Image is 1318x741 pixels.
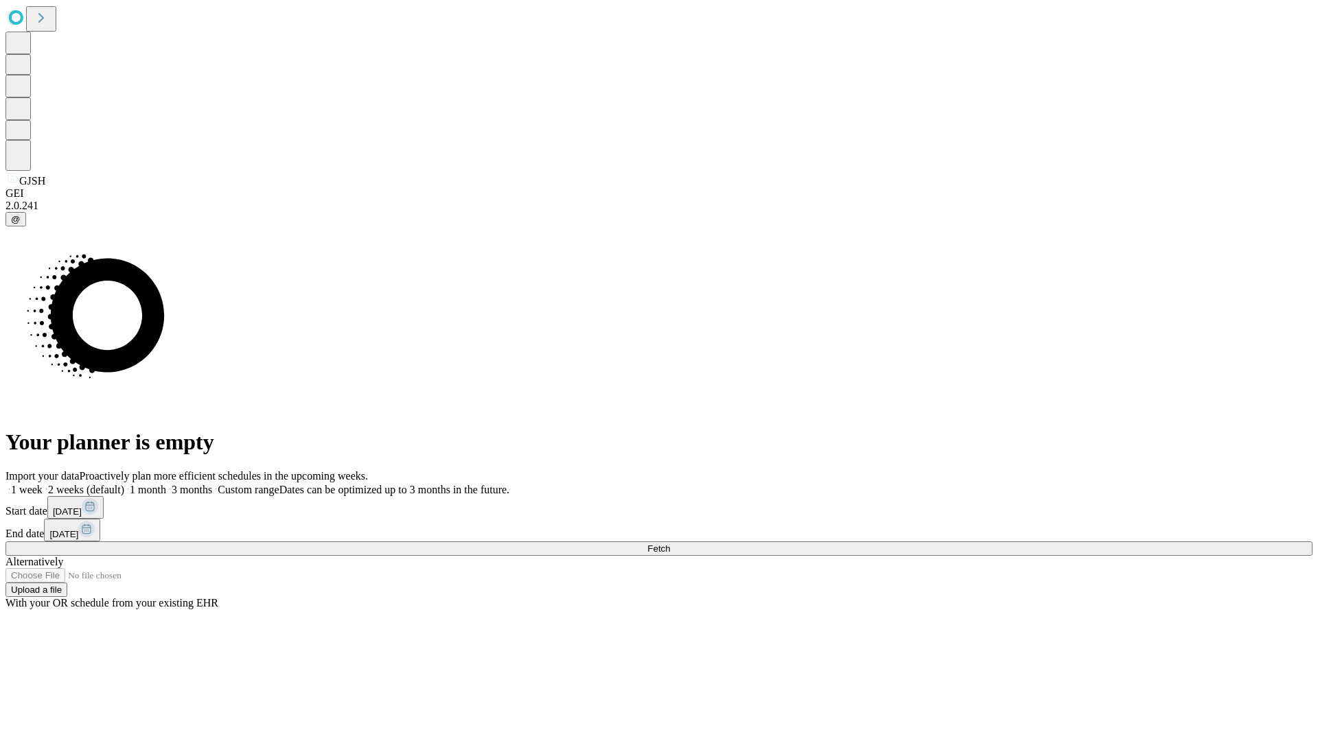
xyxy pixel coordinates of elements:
span: GJSH [19,175,45,187]
span: [DATE] [53,506,82,517]
span: Dates can be optimized up to 3 months in the future. [279,484,509,495]
div: 2.0.241 [5,200,1313,212]
span: 1 month [130,484,166,495]
span: Custom range [218,484,279,495]
span: With your OR schedule from your existing EHR [5,597,218,609]
span: 2 weeks (default) [48,484,124,495]
div: GEI [5,187,1313,200]
span: 1 week [11,484,43,495]
h1: Your planner is empty [5,430,1313,455]
button: [DATE] [47,496,104,519]
button: Upload a file [5,583,67,597]
span: Alternatively [5,556,63,567]
div: End date [5,519,1313,541]
span: Fetch [647,543,670,554]
span: Import your data [5,470,80,482]
button: @ [5,212,26,226]
span: @ [11,214,21,224]
span: 3 months [172,484,212,495]
span: [DATE] [49,529,78,539]
button: Fetch [5,541,1313,556]
button: [DATE] [44,519,100,541]
div: Start date [5,496,1313,519]
span: Proactively plan more efficient schedules in the upcoming weeks. [80,470,368,482]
